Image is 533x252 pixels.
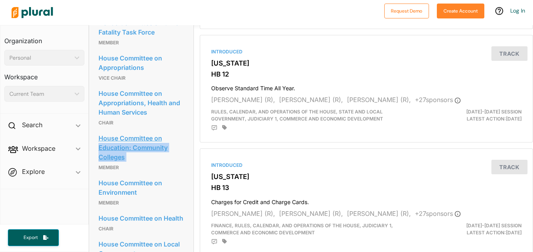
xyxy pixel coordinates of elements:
[466,109,522,115] span: [DATE]-[DATE] Session
[211,184,522,192] h3: HB 13
[491,160,528,174] button: Track
[9,54,71,62] div: Personal
[99,132,184,163] a: House Committee on Education: Community Colleges
[99,212,184,224] a: House Committee on Health
[211,109,383,122] span: Rules, Calendar, and Operations of the House, State and Local Government, Judiciary 1, Commerce a...
[99,73,184,83] p: Vice Chair
[384,4,429,18] button: Request Demo
[466,223,522,228] span: [DATE]-[DATE] Session
[211,48,522,55] div: Introduced
[222,239,227,244] div: Add tags
[420,108,528,122] div: Latest Action: [DATE]
[415,210,461,217] span: + 27 sponsor s
[99,52,184,73] a: House Committee on Appropriations
[347,96,411,104] span: [PERSON_NAME] (R),
[99,17,184,38] a: House Committee on Child Fatality Task Force
[211,210,275,217] span: [PERSON_NAME] (R),
[420,222,528,236] div: Latest Action: [DATE]
[211,125,217,131] div: Add Position Statement
[211,81,522,92] h4: Observe Standard Time All Year.
[211,96,275,104] span: [PERSON_NAME] (R),
[279,96,343,104] span: [PERSON_NAME] (R),
[222,125,227,130] div: Add tags
[18,234,43,241] span: Export
[211,173,522,181] h3: [US_STATE]
[211,59,522,67] h3: [US_STATE]
[99,177,184,198] a: House Committee on Environment
[491,46,528,61] button: Track
[211,195,522,206] h4: Charges for Credit and Charge Cards.
[510,7,525,14] a: Log In
[99,88,184,118] a: House Committee on Appropriations, Health and Human Services
[22,121,42,129] h2: Search
[211,70,522,78] h3: HB 12
[4,66,84,83] h3: Workspace
[415,96,461,104] span: + 27 sponsor s
[437,6,484,15] a: Create Account
[384,6,429,15] a: Request Demo
[211,223,393,236] span: Finance, Rules, Calendar, and Operations of the House, Judiciary 1, Commerce and Economic Develop...
[347,210,411,217] span: [PERSON_NAME] (R),
[99,198,184,208] p: Member
[211,239,217,245] div: Add Position Statement
[4,29,84,47] h3: Organization
[437,4,484,18] button: Create Account
[99,163,184,172] p: Member
[8,229,59,246] button: Export
[99,38,184,47] p: Member
[9,90,71,98] div: Current Team
[279,210,343,217] span: [PERSON_NAME] (R),
[99,224,184,234] p: Chair
[99,118,184,128] p: Chair
[211,162,522,169] div: Introduced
